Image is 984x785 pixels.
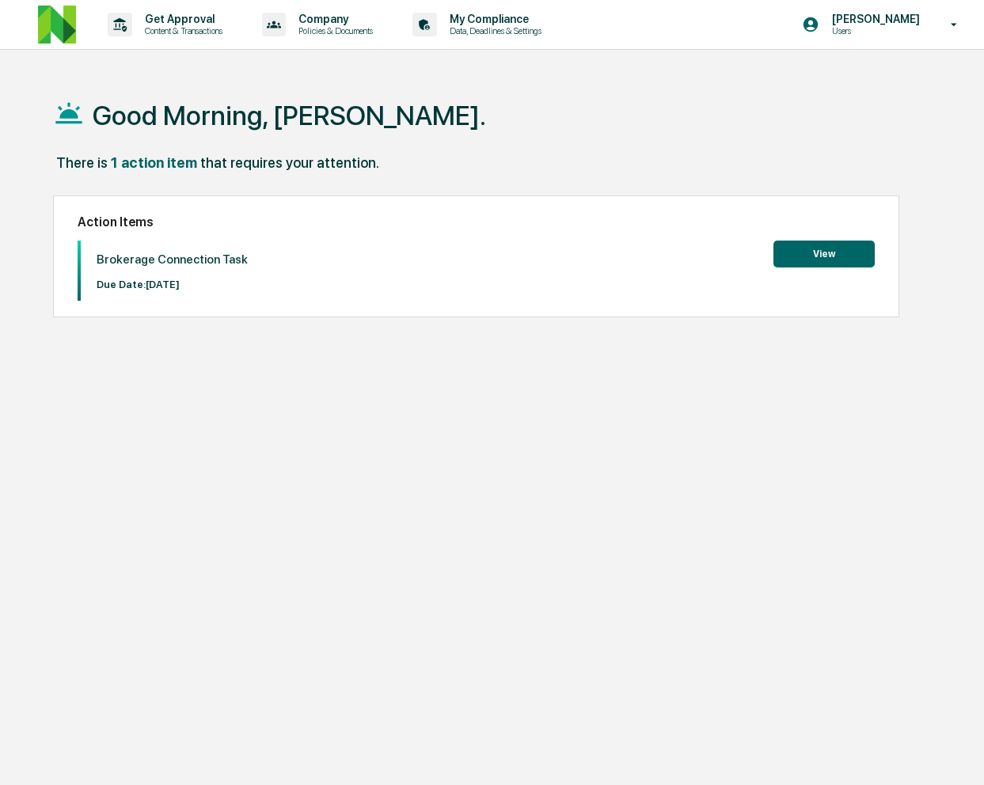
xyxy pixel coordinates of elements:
[97,279,248,290] p: Due Date: [DATE]
[132,13,230,25] p: Get Approval
[773,241,875,267] button: View
[286,25,381,36] p: Policies & Documents
[819,25,928,36] p: Users
[93,100,486,131] h1: Good Morning, [PERSON_NAME].
[286,13,381,25] p: Company
[38,6,76,44] img: logo
[56,154,108,171] div: There is
[437,13,549,25] p: My Compliance
[97,252,248,267] p: Brokerage Connection Task
[132,25,230,36] p: Content & Transactions
[111,154,197,171] div: 1 action item
[200,154,379,171] div: that requires your attention.
[78,214,875,229] h2: Action Items
[437,25,549,36] p: Data, Deadlines & Settings
[773,245,875,260] a: View
[819,13,928,25] p: [PERSON_NAME]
